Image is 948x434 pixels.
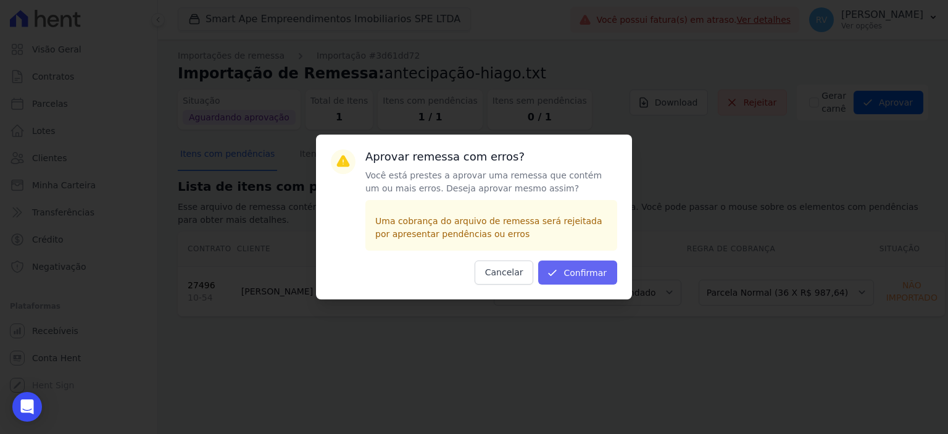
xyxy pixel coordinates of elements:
[365,169,617,195] p: Você está prestes a aprovar uma remessa que contém um ou mais erros. Deseja aprovar mesmo assim?
[475,261,534,285] button: Cancelar
[538,261,617,285] button: Confirmar
[12,392,42,422] div: Open Intercom Messenger
[375,215,607,241] p: Uma cobrança do arquivo de remessa será rejeitada por apresentar pendências ou erros
[365,149,617,164] h3: Aprovar remessa com erros?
